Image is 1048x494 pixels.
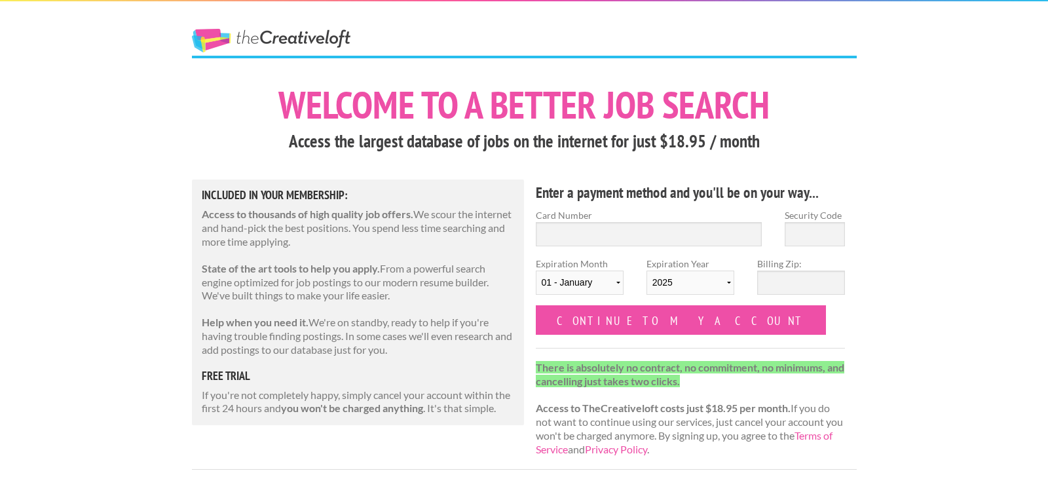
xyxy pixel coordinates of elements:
[202,370,515,382] h5: free trial
[202,389,515,416] p: If you're not completely happy, simply cancel your account within the first 24 hours and . It's t...
[281,402,423,414] strong: you won't be charged anything
[536,182,846,203] h4: Enter a payment method and you'll be on your way...
[202,208,413,220] strong: Access to thousands of high quality job offers.
[757,257,845,271] label: Billing Zip:
[192,29,350,52] a: The Creative Loft
[202,316,309,328] strong: Help when you need it.
[536,429,833,455] a: Terms of Service
[202,189,515,201] h5: Included in Your Membership:
[202,262,380,275] strong: State of the art tools to help you apply.
[536,402,791,414] strong: Access to TheCreativeloft costs just $18.95 per month.
[536,361,844,387] strong: There is absolutely no contract, no commitment, no minimums, and cancelling just takes two clicks.
[536,257,624,305] label: Expiration Month
[192,129,857,154] h3: Access the largest database of jobs on the internet for just $18.95 / month
[536,271,624,295] select: Expiration Month
[646,271,734,295] select: Expiration Year
[585,443,647,455] a: Privacy Policy
[536,361,846,457] p: If you do not want to continue using our services, just cancel your account you won't be charged ...
[202,262,515,303] p: From a powerful search engine optimized for job postings to our modern resume builder. We've buil...
[202,208,515,248] p: We scour the internet and hand-pick the best positions. You spend less time searching and more ti...
[202,316,515,356] p: We're on standby, ready to help if you're having trouble finding postings. In some cases we'll ev...
[536,208,762,222] label: Card Number
[192,86,857,124] h1: Welcome to a better job search
[646,257,734,305] label: Expiration Year
[536,305,827,335] input: Continue to my account
[785,208,845,222] label: Security Code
